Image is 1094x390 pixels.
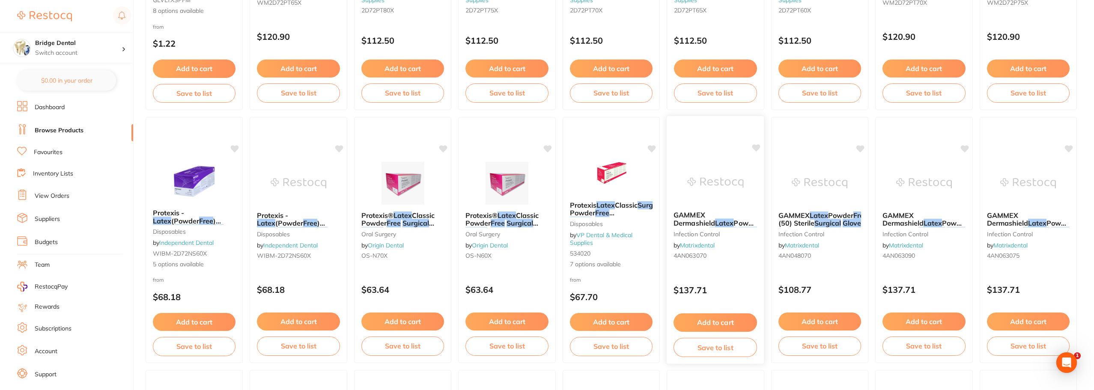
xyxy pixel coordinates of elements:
a: Origin Dental [368,241,404,249]
button: Save to list [465,83,548,102]
span: by [570,231,632,247]
p: $112.50 [465,36,548,45]
em: Latex [153,217,171,225]
span: WIBM-2D72NS60X [153,250,207,257]
span: Powder [828,211,853,220]
em: Gloves [202,224,224,233]
em: Glove [1051,227,1070,235]
button: Add to cart [778,313,861,330]
a: Matrixdental [889,241,923,249]
img: GAMMEX Dermashield Latex Powder Free 9.0 (50) Sterile Surgical Glove [896,162,952,205]
button: Save to list [361,336,444,355]
button: Add to cart [361,60,444,77]
span: 2D72PT75X [465,6,498,14]
button: Save to list [987,336,1070,355]
em: Latex [596,201,615,209]
p: $137.71 [987,285,1070,295]
em: Free [303,219,317,227]
em: Surgical [277,227,304,235]
button: $0.00 in your order [17,70,116,91]
p: $112.50 [778,36,861,45]
p: $108.77 [778,285,861,295]
span: Protexis [570,201,596,209]
p: $120.90 [882,32,965,42]
em: Latex [924,219,942,227]
small: infection control [778,231,861,238]
span: by [361,241,404,249]
button: Add to cart [882,60,965,77]
em: Surgical [638,201,664,209]
button: Save to list [465,336,548,355]
em: Latex [1028,219,1046,227]
img: GAMMEX Dermashield Latex Powder Free 7.5 (50) Sterile Surgical Glove [1000,162,1056,205]
em: Latex [715,219,733,227]
p: $120.90 [987,32,1070,42]
span: ) Sterile [153,217,221,233]
small: disposables [153,228,235,235]
button: Save to list [778,336,861,355]
em: Latex [393,211,412,220]
small: disposables [570,220,653,227]
img: Protexis Latex Classic Surgical Sterile Powder Free Gloves CAR2D72N Box Of 50 [583,152,639,194]
a: Dashboard [35,103,65,112]
button: Save to list [570,337,653,356]
em: Free [853,211,867,220]
span: from [153,24,164,30]
img: GAMMEX Latex Powder Free 7.0 (50) Sterile Surgical Glove [792,162,847,205]
span: from [153,277,164,283]
em: Free [199,217,213,225]
span: 1 [1074,352,1081,359]
b: GAMMEX Dermashield Latex Powder Free 7.0 (50) Sterile Surgical Glove [674,211,757,227]
span: WIBM-2D72NS60X [257,252,311,259]
p: $112.50 [674,36,757,45]
span: by [465,241,508,249]
img: Protexis® Latex Classic Powder Free Surgical Gloves - Cream - 6.0 [479,162,535,205]
span: RestocqPay [35,283,68,291]
p: $137.71 [882,285,965,295]
a: View Orders [35,192,69,200]
button: Save to list [882,83,965,102]
em: Glove [947,227,965,235]
span: Protexis® [361,211,393,220]
a: Matrixdental [680,241,715,249]
button: Save to list [570,83,653,102]
p: $120.90 [257,32,340,42]
div: Open Intercom Messenger [1056,352,1077,373]
em: Latex [810,211,828,220]
span: by [153,239,214,247]
button: Save to list [987,83,1070,102]
em: Glove [739,226,757,235]
button: Add to cart [674,60,757,77]
p: $63.64 [465,285,548,295]
a: Account [35,347,57,356]
span: by [778,241,819,249]
button: Save to list [361,83,444,102]
span: Classic Powder [465,211,539,227]
button: Save to list [257,83,340,102]
span: GAMMEX Dermashield [674,211,715,227]
a: Support [35,370,57,379]
a: Origin Dental [472,241,508,249]
span: 534020 [570,250,590,257]
button: Save to list [153,84,235,103]
button: Add to cart [570,313,653,331]
button: Add to cart [153,313,235,331]
p: $63.64 [361,285,444,295]
b: Protexis® Latex Classic Powder Free Surgical Gloves - Cream - 7.0 [361,211,444,227]
a: RestocqPay [17,282,68,292]
img: GAMMEX Dermashield Latex Powder Free 7.0 (50) Sterile Surgical Glove [687,161,743,204]
span: GAMMEX [778,211,810,220]
button: Save to list [882,336,965,355]
span: - Cream - 7.0 [383,227,426,235]
span: Classic Powder [361,211,435,227]
img: Bridge Dental [13,39,30,57]
a: Inventory Lists [33,170,73,178]
em: Free [387,219,401,227]
button: Add to cart [465,60,548,77]
img: Protexis® Latex Classic Powder Free Surgical Gloves - Cream - 7.0 [375,162,431,205]
span: 5 options available [153,260,235,269]
p: $1.22 [153,39,235,48]
span: 4AN063075 [987,252,1019,259]
a: Restocq Logo [17,6,72,26]
p: Switch account [35,49,122,57]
